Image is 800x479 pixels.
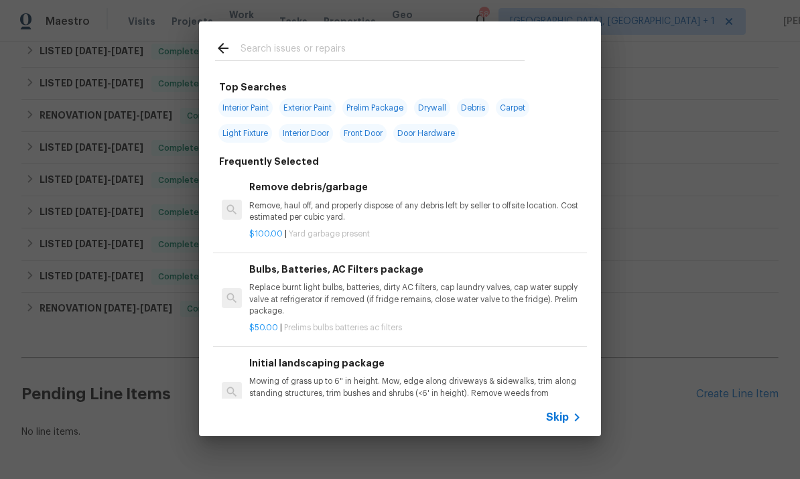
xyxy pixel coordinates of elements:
[218,124,272,143] span: Light Fixture
[284,324,402,332] span: Prelims bulbs batteries ac filters
[279,98,336,117] span: Exterior Paint
[218,98,273,117] span: Interior Paint
[249,376,582,410] p: Mowing of grass up to 6" in height. Mow, edge along driveways & sidewalks, trim along standing st...
[249,228,582,240] p: |
[249,322,582,334] p: |
[219,154,319,169] h6: Frequently Selected
[219,80,287,94] h6: Top Searches
[249,324,278,332] span: $50.00
[249,282,582,316] p: Replace burnt light bulbs, batteries, dirty AC filters, cap laundry valves, cap water supply valv...
[249,200,582,223] p: Remove, haul off, and properly dispose of any debris left by seller to offsite location. Cost est...
[241,40,525,60] input: Search issues or repairs
[249,356,582,370] h6: Initial landscaping package
[249,180,582,194] h6: Remove debris/garbage
[340,124,387,143] span: Front Door
[249,230,283,238] span: $100.00
[279,124,333,143] span: Interior Door
[414,98,450,117] span: Drywall
[249,262,582,277] h6: Bulbs, Batteries, AC Filters package
[496,98,529,117] span: Carpet
[289,230,370,238] span: Yard garbage present
[393,124,459,143] span: Door Hardware
[546,411,569,424] span: Skip
[342,98,407,117] span: Prelim Package
[457,98,489,117] span: Debris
